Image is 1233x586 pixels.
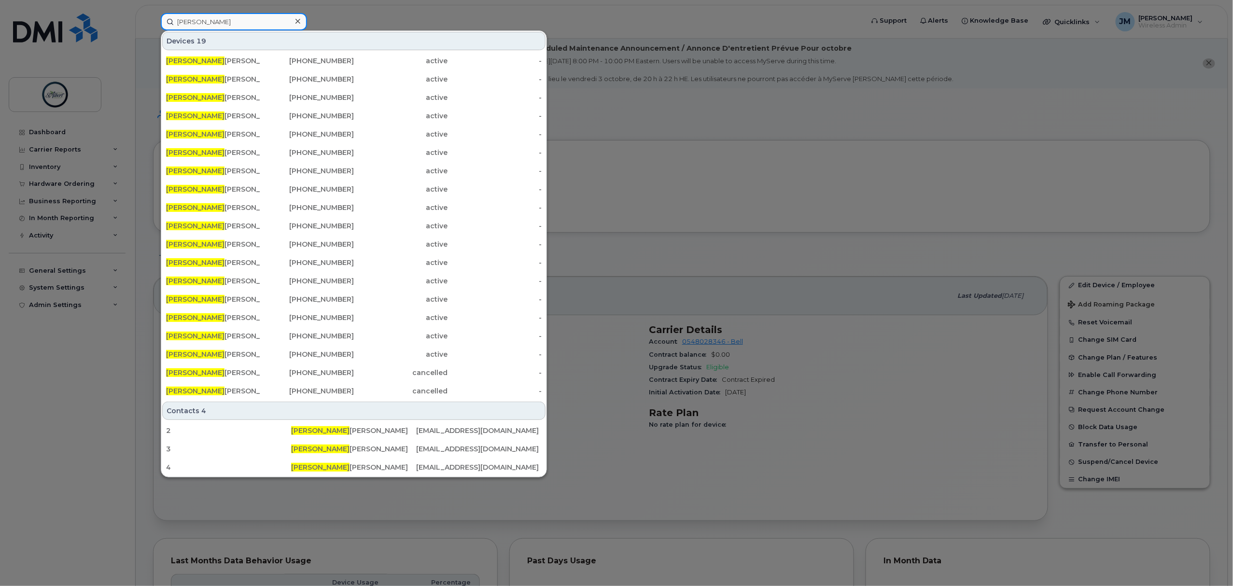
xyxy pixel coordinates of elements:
[260,239,354,249] div: [PHONE_NUMBER]
[166,239,260,249] div: [PERSON_NAME]
[291,426,416,435] div: [PERSON_NAME]
[166,313,224,322] span: [PERSON_NAME]
[354,349,448,359] div: active
[354,313,448,322] div: active
[448,313,542,322] div: -
[166,349,260,359] div: [PERSON_NAME]
[166,331,260,341] div: [PERSON_NAME]
[162,52,546,70] a: [PERSON_NAME][PERSON_NAME][PHONE_NUMBER]active-
[162,327,546,345] a: [PERSON_NAME][PERSON_NAME][PHONE_NUMBER]active-
[166,276,260,286] div: [PERSON_NAME]
[354,294,448,304] div: active
[354,111,448,121] div: active
[166,368,224,377] span: [PERSON_NAME]
[291,444,416,454] div: [PERSON_NAME]
[448,148,542,157] div: -
[448,386,542,396] div: -
[162,309,546,326] a: [PERSON_NAME][PERSON_NAME][PHONE_NUMBER]active-
[260,56,354,66] div: [PHONE_NUMBER]
[448,258,542,267] div: -
[162,291,546,308] a: [PERSON_NAME][PERSON_NAME][PHONE_NUMBER]active-
[162,236,546,253] a: [PERSON_NAME][PERSON_NAME][PHONE_NUMBER]active-
[162,382,546,400] a: [PERSON_NAME][PERSON_NAME] Mes On Call #1[PHONE_NUMBER]cancelled-
[448,203,542,212] div: -
[448,166,542,176] div: -
[166,166,260,176] div: [PERSON_NAME]
[354,93,448,102] div: active
[162,89,546,106] a: [PERSON_NAME][PERSON_NAME][PHONE_NUMBER]active-
[448,56,542,66] div: -
[354,129,448,139] div: active
[166,386,260,396] div: [PERSON_NAME] Mes On Call #1
[260,111,354,121] div: [PHONE_NUMBER]
[162,144,546,161] a: [PERSON_NAME][PERSON_NAME][PHONE_NUMBER]active-
[166,368,260,377] div: [PERSON_NAME] Mes On Call #2
[417,426,542,435] div: [EMAIL_ADDRESS][DOMAIN_NAME]
[354,166,448,176] div: active
[354,221,448,231] div: active
[354,74,448,84] div: active
[166,148,260,157] div: [PERSON_NAME]
[354,184,448,194] div: active
[166,93,260,102] div: [PERSON_NAME]
[448,221,542,231] div: -
[448,239,542,249] div: -
[354,203,448,212] div: active
[162,272,546,290] a: [PERSON_NAME][PERSON_NAME][PHONE_NUMBER]active-
[448,349,542,359] div: -
[448,331,542,341] div: -
[260,221,354,231] div: [PHONE_NUMBER]
[166,93,224,102] span: [PERSON_NAME]
[162,459,546,476] a: 4[PERSON_NAME][PERSON_NAME][EMAIL_ADDRESS][DOMAIN_NAME]
[162,126,546,143] a: [PERSON_NAME][PERSON_NAME][PHONE_NUMBER]active-
[260,368,354,377] div: [PHONE_NUMBER]
[166,111,260,121] div: [PERSON_NAME]
[162,422,546,439] a: 2[PERSON_NAME][PERSON_NAME][EMAIL_ADDRESS][DOMAIN_NAME]
[260,203,354,212] div: [PHONE_NUMBER]
[417,444,542,454] div: [EMAIL_ADDRESS][DOMAIN_NAME]
[162,70,546,88] a: [PERSON_NAME][PERSON_NAME][PHONE_NUMBER]active-
[354,148,448,157] div: active
[354,386,448,396] div: cancelled
[260,74,354,84] div: [PHONE_NUMBER]
[162,402,546,420] div: Contacts
[354,239,448,249] div: active
[166,184,260,194] div: [PERSON_NAME]
[166,185,224,194] span: [PERSON_NAME]
[291,426,350,435] span: [PERSON_NAME]
[260,386,354,396] div: [PHONE_NUMBER]
[260,93,354,102] div: [PHONE_NUMBER]
[417,462,542,472] div: [EMAIL_ADDRESS][DOMAIN_NAME]
[448,368,542,377] div: -
[166,295,224,304] span: [PERSON_NAME]
[448,129,542,139] div: -
[260,276,354,286] div: [PHONE_NUMBER]
[166,130,224,139] span: [PERSON_NAME]
[166,426,291,435] div: 2
[166,462,291,472] div: 4
[166,350,224,359] span: [PERSON_NAME]
[162,254,546,271] a: [PERSON_NAME][PERSON_NAME][PHONE_NUMBER]active-
[166,112,224,120] span: [PERSON_NAME]
[448,74,542,84] div: -
[166,277,224,285] span: [PERSON_NAME]
[448,294,542,304] div: -
[166,203,260,212] div: [PERSON_NAME]
[448,184,542,194] div: -
[166,75,224,84] span: [PERSON_NAME]
[201,406,206,416] span: 4
[166,387,224,395] span: [PERSON_NAME]
[448,93,542,102] div: -
[260,294,354,304] div: [PHONE_NUMBER]
[166,294,260,304] div: [PERSON_NAME]
[260,331,354,341] div: [PHONE_NUMBER]
[166,148,224,157] span: [PERSON_NAME]
[162,181,546,198] a: [PERSON_NAME][PERSON_NAME][PHONE_NUMBER]active-
[291,445,350,453] span: [PERSON_NAME]
[196,36,206,46] span: 19
[162,217,546,235] a: [PERSON_NAME][PERSON_NAME][PHONE_NUMBER]active-
[166,203,224,212] span: [PERSON_NAME]
[166,221,260,231] div: [PERSON_NAME]
[260,258,354,267] div: [PHONE_NUMBER]
[166,56,224,65] span: [PERSON_NAME]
